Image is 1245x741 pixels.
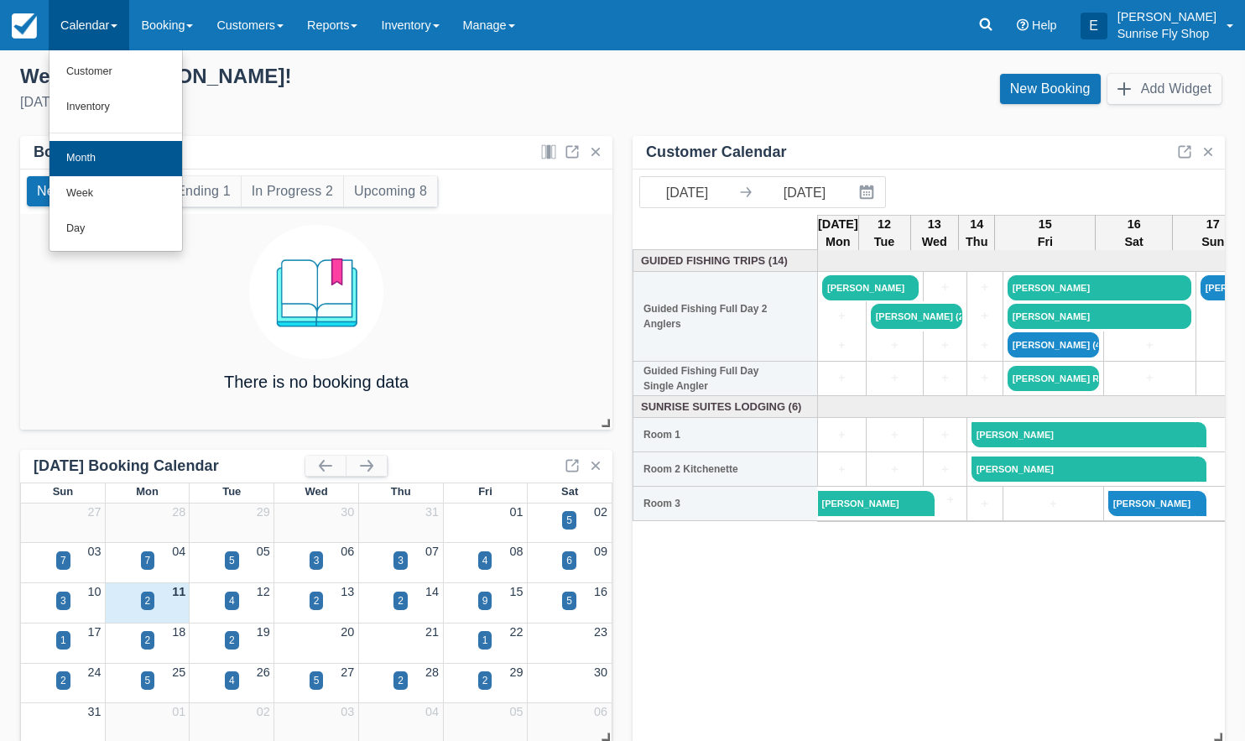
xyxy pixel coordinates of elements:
a: [PERSON_NAME] (2) [871,304,962,329]
input: End Date [758,177,852,207]
a: [PERSON_NAME] [822,275,919,300]
div: 2 [145,633,151,648]
a: + [822,307,862,326]
span: Tue [222,485,241,498]
a: 05 [257,545,270,558]
p: Sunrise Fly Shop [1117,25,1216,42]
a: New Booking [1000,74,1101,104]
a: 21 [425,625,439,639]
span: Fri [478,485,492,498]
a: 16 [594,585,607,598]
a: [PERSON_NAME] [818,491,924,516]
div: 1 [482,633,488,648]
span: Mon [136,485,159,498]
span: Sun [53,485,73,498]
a: 30 [341,505,354,519]
a: 28 [425,665,439,679]
button: In Progress 2 [242,176,343,206]
a: 03 [341,705,354,718]
a: + [1108,337,1191,355]
a: + [871,369,919,388]
a: Week [49,176,182,211]
a: 15 [509,585,523,598]
a: + [972,369,998,388]
a: [PERSON_NAME] [972,457,1196,482]
div: 2 [398,673,404,688]
a: [PERSON_NAME] [1008,304,1191,329]
div: 2 [145,593,151,608]
button: Interact with the calendar and add the check-in date for your trip. [852,177,885,207]
div: Customer Calendar [646,143,787,162]
a: 27 [341,665,354,679]
span: Sat [561,485,578,498]
input: Start Date [640,177,734,207]
a: 03 [88,545,102,558]
a: Inventory [49,90,182,125]
div: 3 [398,553,404,568]
span: Thu [391,485,411,498]
div: 3 [60,593,66,608]
a: [PERSON_NAME] [1008,275,1191,300]
i: Help [1017,19,1029,31]
div: E [1081,13,1107,39]
button: Ending 1 [166,176,240,206]
a: + [871,426,919,445]
a: + [1008,495,1099,514]
a: [PERSON_NAME] [1108,491,1196,516]
div: 7 [60,553,66,568]
button: Upcoming 8 [344,176,437,206]
a: 20 [341,625,354,639]
div: 2 [314,593,320,608]
a: 29 [257,505,270,519]
a: 05 [509,705,523,718]
a: 06 [341,545,354,558]
div: [DATE] [20,92,609,112]
a: 01 [509,505,523,519]
div: 2 [482,673,488,688]
div: 5 [566,513,572,528]
span: Help [1032,18,1057,32]
a: 07 [425,545,439,558]
a: 14 [425,585,439,598]
img: checkfront-main-nav-mini-logo.png [12,13,37,39]
th: Room 3 [633,487,818,521]
a: + [822,337,862,355]
a: 01 [172,705,185,718]
th: Room 1 [633,418,818,452]
a: 11 [172,585,185,598]
a: 26 [257,665,270,679]
th: 14 Thu [959,215,995,252]
h4: There is no booking data [224,373,409,391]
div: [DATE] Booking Calendar [34,457,305,476]
a: 24 [88,665,102,679]
div: 5 [566,593,572,608]
a: 02 [594,505,607,519]
a: + [822,426,862,445]
a: Month [49,141,182,176]
div: 5 [314,673,320,688]
a: + [972,279,998,297]
div: 4 [229,593,235,608]
div: 6 [566,553,572,568]
th: 15 Fri [995,215,1096,252]
a: + [871,337,919,355]
a: 27 [88,505,102,519]
p: [PERSON_NAME] [1117,8,1216,25]
div: 7 [145,553,151,568]
a: + [972,337,998,355]
div: 4 [482,553,488,568]
a: + [1108,369,1191,388]
a: + [972,307,998,326]
a: Guided Fishing Trips (14) [638,253,814,269]
div: 3 [314,553,320,568]
a: 19 [257,625,270,639]
a: 06 [594,705,607,718]
span: Wed [305,485,327,498]
a: 30 [594,665,607,679]
a: [PERSON_NAME] (4) [1008,332,1099,357]
a: + [928,426,961,445]
a: 13 [341,585,354,598]
div: 9 [482,593,488,608]
a: 31 [425,505,439,519]
img: booking.png [249,225,383,359]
